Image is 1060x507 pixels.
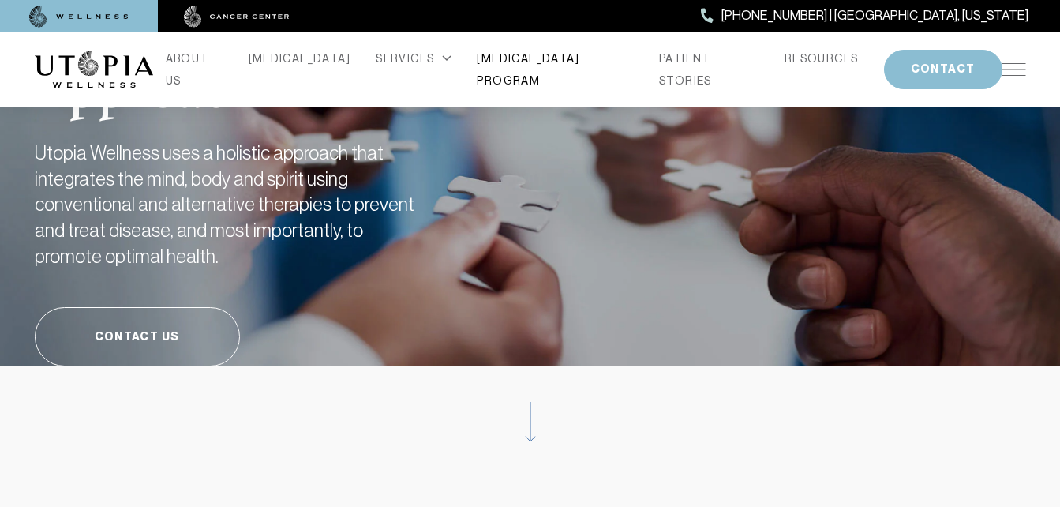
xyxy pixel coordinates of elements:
[701,6,1028,26] a: [PHONE_NUMBER] | [GEOGRAPHIC_DATA], [US_STATE]
[785,47,859,69] a: RESOURCES
[477,47,634,92] a: [MEDICAL_DATA] PROGRAM
[1002,63,1026,76] img: icon-hamburger
[35,51,153,88] img: logo
[376,47,451,69] div: SERVICES
[35,307,240,366] a: Contact Us
[29,6,129,28] img: wellness
[184,6,290,28] img: cancer center
[884,50,1002,89] button: CONTACT
[166,47,223,92] a: ABOUT US
[721,6,1028,26] span: [PHONE_NUMBER] | [GEOGRAPHIC_DATA], [US_STATE]
[249,47,351,69] a: [MEDICAL_DATA]
[35,141,429,269] h2: Utopia Wellness uses a holistic approach that integrates the mind, body and spirit using conventi...
[659,47,759,92] a: PATIENT STORIES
